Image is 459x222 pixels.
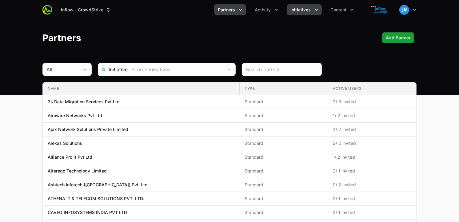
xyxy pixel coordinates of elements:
[333,113,411,119] span: 1 / 2 invited
[48,113,102,119] p: Airowire Networks Pvt Ltd
[52,4,357,15] div: Main navigation
[46,66,79,73] div: All
[333,182,411,188] span: 0 / 2 invited
[290,7,311,13] span: Initiatives
[327,4,357,15] button: Content
[287,4,322,15] button: Initiatives
[333,154,411,160] span: 1 / 2 invited
[245,154,323,160] span: Standard
[223,63,235,76] div: Open
[333,168,411,174] span: 2 / 1 invited
[48,168,107,174] p: Alterego Technology Limited
[382,32,414,43] button: Add Partner
[48,154,92,160] p: Alliance Pro It Pvt Ltd
[245,113,323,119] span: Standard
[333,99,411,105] span: 2 / 3 invited
[245,126,323,133] span: Standard
[57,4,115,15] div: Supplier switch menu
[328,82,416,95] th: Active Users
[57,4,115,15] button: Inflow - CrowdStrike
[399,5,409,15] img: Jimish Bhavsar
[48,99,120,105] p: 3s Data Migration Services Pvt Ltd
[333,209,411,216] span: 2 / 1 invited
[251,4,282,15] div: Activity menu
[214,4,246,15] div: Partners menu
[245,209,323,216] span: Standard
[333,196,411,202] span: 2 / 1 invited
[128,63,223,76] input: Search initiatives
[251,4,282,15] button: Activity
[245,140,323,146] span: Standard
[42,32,81,43] h1: Partners
[245,168,323,174] span: Standard
[382,32,414,43] div: Primary actions
[98,66,128,73] span: Initiative
[240,82,328,95] th: Type
[246,66,318,73] input: Search partner
[245,182,323,188] span: Standard
[214,4,246,15] button: Partners
[48,182,148,188] p: Ashtech Infotech ([GEOGRAPHIC_DATA]) Pvt. Ltd
[245,99,323,105] span: Standard
[255,7,271,13] span: Activity
[333,140,411,146] span: 2 / 2 invited
[48,140,82,146] p: Alekas Solutions
[43,82,240,95] th: Name
[327,4,357,15] div: Content menu
[48,126,128,133] p: Ajax Network Solutions Private Limited
[365,4,394,16] img: Inflow
[386,34,410,42] span: Add Partner
[333,126,411,133] span: 4 / 2 invited
[287,4,322,15] div: Initiatives menu
[218,7,235,13] span: Partners
[43,63,91,76] button: All
[48,209,127,216] p: CAVEO INFOSYSTEMS INDIA PVT LTD
[48,196,144,202] p: ATHENA IT & TELECOM SOLUTIONS PVT. LTD.
[330,7,346,13] span: Content
[42,5,52,15] img: ActivitySource
[245,196,323,202] span: Standard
